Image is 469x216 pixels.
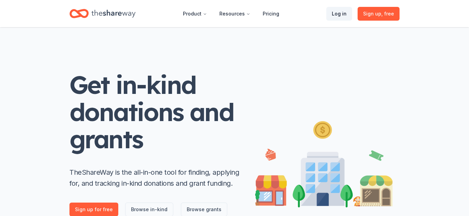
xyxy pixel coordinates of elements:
a: Log in [326,7,352,21]
a: Sign up, free [358,7,400,21]
nav: Main [177,6,285,22]
span: , free [381,11,394,17]
a: Home [69,6,135,22]
h1: Get in-kind donations and grants [69,71,241,153]
button: Product [177,7,212,21]
p: TheShareWay is the all-in-one tool for finding, applying for, and tracking in-kind donations and ... [69,167,241,189]
img: Illustration for landing page [255,118,393,207]
button: Resources [214,7,256,21]
a: Pricing [257,7,285,21]
span: Sign up [363,10,394,18]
